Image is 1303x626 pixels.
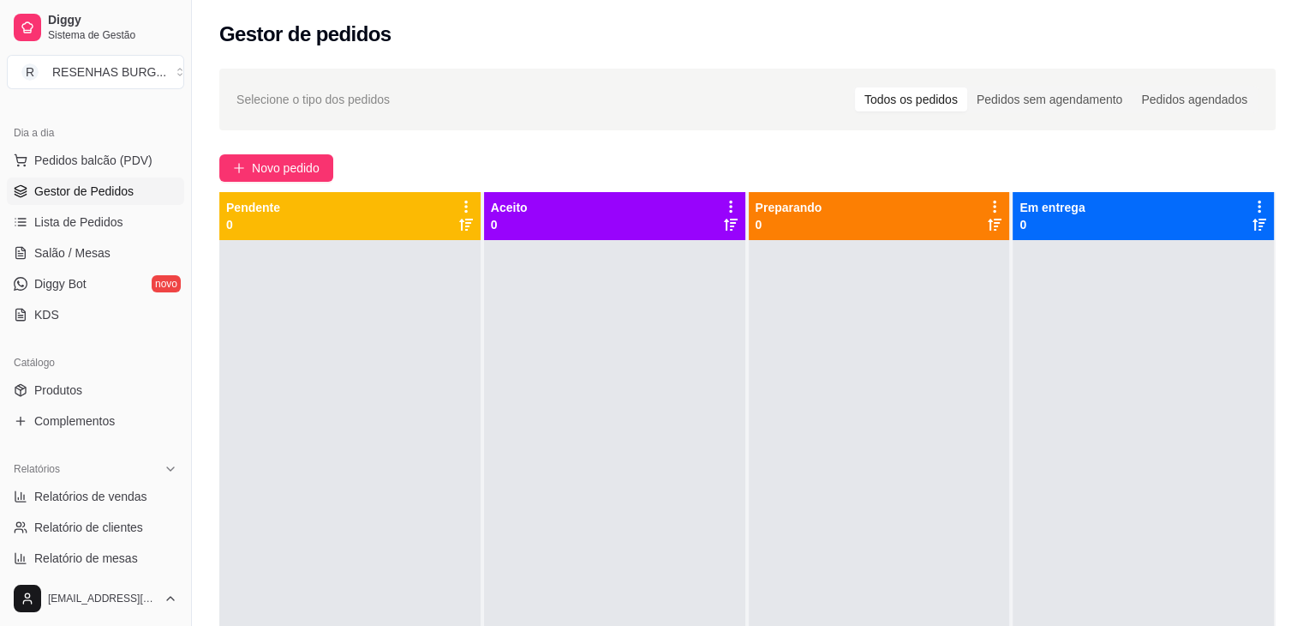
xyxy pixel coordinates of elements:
p: 0 [226,216,280,233]
div: Todos os pedidos [855,87,967,111]
a: Salão / Mesas [7,239,184,267]
span: Relatório de mesas [34,550,138,567]
span: Selecione o tipo dos pedidos [236,90,390,109]
span: R [21,63,39,81]
p: Aceito [491,199,528,216]
a: KDS [7,301,184,328]
a: Relatórios de vendas [7,483,184,510]
a: Relatório de mesas [7,545,184,572]
a: Produtos [7,376,184,404]
button: Select a team [7,55,184,89]
span: Relatório de clientes [34,519,143,536]
p: Pendente [226,199,280,216]
span: Produtos [34,382,82,399]
h2: Gestor de pedidos [219,21,391,48]
a: Complementos [7,407,184,435]
span: Salão / Mesas [34,244,111,262]
p: 0 [491,216,528,233]
p: Em entrega [1019,199,1085,216]
span: Relatórios [14,462,60,476]
button: [EMAIL_ADDRESS][DOMAIN_NAME] [7,578,184,619]
span: plus [233,162,245,174]
a: DiggySistema de Gestão [7,7,184,48]
span: Sistema de Gestão [48,28,177,42]
span: Diggy [48,13,177,28]
span: [EMAIL_ADDRESS][DOMAIN_NAME] [48,592,157,605]
span: Diggy Bot [34,275,87,292]
span: Gestor de Pedidos [34,183,134,200]
span: Complementos [34,412,115,430]
div: Dia a dia [7,119,184,147]
button: Novo pedido [219,154,333,182]
a: Gestor de Pedidos [7,178,184,205]
div: Pedidos agendados [1132,87,1257,111]
p: 0 [1019,216,1085,233]
p: 0 [756,216,822,233]
div: Pedidos sem agendamento [967,87,1132,111]
button: Pedidos balcão (PDV) [7,147,184,174]
a: Lista de Pedidos [7,208,184,236]
span: Pedidos balcão (PDV) [34,152,152,169]
div: RESENHAS BURG ... [52,63,166,81]
span: Novo pedido [252,159,320,178]
span: Lista de Pedidos [34,214,123,231]
div: Catálogo [7,349,184,376]
p: Preparando [756,199,822,216]
span: KDS [34,306,59,323]
span: Relatórios de vendas [34,488,147,505]
a: Diggy Botnovo [7,270,184,298]
a: Relatório de clientes [7,514,184,541]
